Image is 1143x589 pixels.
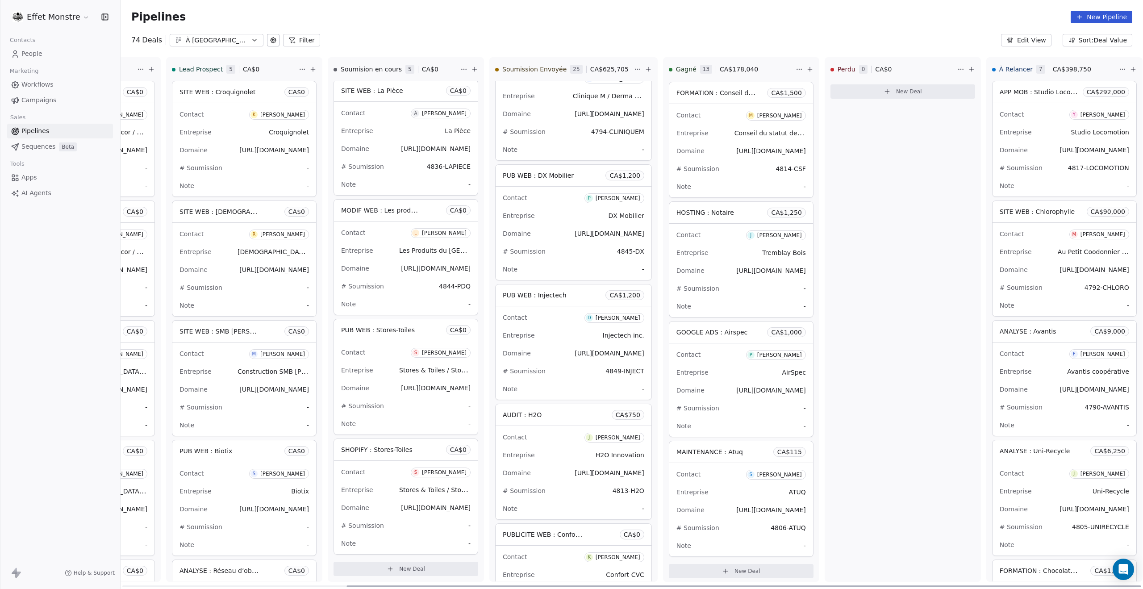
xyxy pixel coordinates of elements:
span: [URL][DOMAIN_NAME] [401,384,471,392]
span: - [307,181,309,190]
span: - [804,302,806,311]
span: AUDIT : H2O [503,411,542,418]
span: Workflows [21,80,54,89]
span: Entreprise [341,247,373,254]
span: Domaine [179,146,208,154]
span: - [1127,301,1129,310]
span: 13 [700,65,712,74]
span: CA$ 0 [127,207,143,216]
span: Soumision en cours [341,65,402,74]
span: People [21,49,42,58]
span: Contact [1000,350,1024,357]
span: Avantis coopérative [1067,368,1129,375]
span: CA$ 0 [127,447,143,455]
div: [PERSON_NAME] [596,434,640,441]
span: Entreprise [503,92,535,100]
span: Note [676,422,691,430]
span: Contact [676,351,701,358]
span: - [468,401,471,410]
span: Contact [676,112,701,119]
span: [URL][DOMAIN_NAME] [239,266,309,273]
span: 7 [1036,65,1045,74]
span: - [804,404,806,413]
span: 5 [226,65,235,74]
span: Note [503,385,517,393]
span: Note [179,182,194,189]
span: # Soumission [341,163,384,170]
span: - [145,163,147,172]
span: [URL][DOMAIN_NAME] [239,146,309,154]
span: Entreprise [1000,248,1032,255]
span: - [468,419,471,428]
span: [URL][DOMAIN_NAME] [736,387,806,394]
div: PUB WEB : BiotixCA$0ContactS[PERSON_NAME]EntrepriseBiotixDomaine[URL][DOMAIN_NAME]# Soumission-Note- [172,440,317,556]
div: [PERSON_NAME] [1080,112,1125,118]
a: Campaigns [7,93,113,108]
span: 25 [570,65,582,74]
span: Clinique M / Derma M / Acces M / Ton Test / Dr [PERSON_NAME] [573,92,770,100]
span: Domaine [676,387,705,394]
span: HOSTING : Notaire [676,209,734,216]
span: Contact [179,470,204,477]
div: S [253,470,255,477]
span: [URL][DOMAIN_NAME] [1060,386,1129,393]
span: Contact [1000,230,1024,238]
div: SITE WEB : [DEMOGRAPHIC_DATA] [PERSON_NAME]CA$0ContactR[PERSON_NAME]Entreprise[DEMOGRAPHIC_DATA] ... [172,201,317,317]
div: [PERSON_NAME] [757,352,802,358]
span: - [804,284,806,293]
span: Domaine [503,230,531,237]
span: CA$ 0 [288,207,305,216]
span: SHOPIFY : Stores-Toiles [341,446,413,453]
span: CA$ 90,000 [1091,207,1125,216]
span: Apps [21,173,37,182]
a: Pipelines [7,124,113,138]
span: CA$ 6,250 [1094,447,1125,455]
span: # Soumission [179,284,222,291]
span: CA$ 1,000 [771,328,801,337]
span: Domaine [503,350,531,357]
button: Effet Monstre [11,9,92,25]
div: [PERSON_NAME] [596,315,640,321]
span: CA$ 0 [450,206,467,215]
div: SHOPIFY : Stores-ToilesCA$0ContactS[PERSON_NAME]EntrepriseStores & Toiles / StorimageDomaine[URL]... [334,439,478,555]
span: SITE WEB : La Pièce [341,87,403,94]
span: Construction SMB [PERSON_NAME] inc. [238,367,360,376]
div: J [588,434,590,441]
span: - [642,265,644,274]
span: [URL][DOMAIN_NAME] [575,110,644,117]
span: Conseil du statut de la femme [734,129,829,137]
span: Effet Monstre [27,11,80,23]
div: PUB WEB : InjectechCA$1,200ContactD[PERSON_NAME]EntrepriseInjectech inc.Domaine[URL][DOMAIN_NAME]... [495,284,652,400]
img: 97485486_3081046785289558_2010905861240651776_n.png [13,12,23,22]
span: - [1127,181,1129,190]
span: Contact [676,231,701,238]
span: Contact [503,75,527,82]
span: Entreprise [179,129,212,136]
div: ContactC[PERSON_NAME]EntrepriseClinique M / Derma M / Acces M / Ton Test / Dr [PERSON_NAME]Domain... [495,45,652,161]
span: Contact [1000,111,1024,118]
div: D [588,314,591,322]
span: Entreprise [341,367,373,374]
div: Gagné13CA$178,040 [669,58,794,81]
span: - [145,301,147,310]
div: [PERSON_NAME] [99,231,143,238]
span: - [468,300,471,309]
span: CA$ 625,705 [590,65,629,74]
span: Domaine [503,469,531,476]
span: Contact [341,109,365,117]
span: CA$ 0 [127,88,143,96]
span: - [804,422,806,430]
div: J [1073,470,1075,477]
span: CA$ 0 [422,65,438,74]
span: Entreprise [503,451,535,459]
span: - [145,403,147,412]
span: Entreprise [676,249,709,256]
span: Note [676,183,691,190]
span: Pipelines [21,126,49,136]
span: - [145,181,147,190]
span: Tremblay Bois [762,249,806,256]
span: Entreprise [179,248,212,255]
span: Note [503,266,517,273]
span: Beta [59,142,77,151]
span: - [145,421,147,430]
